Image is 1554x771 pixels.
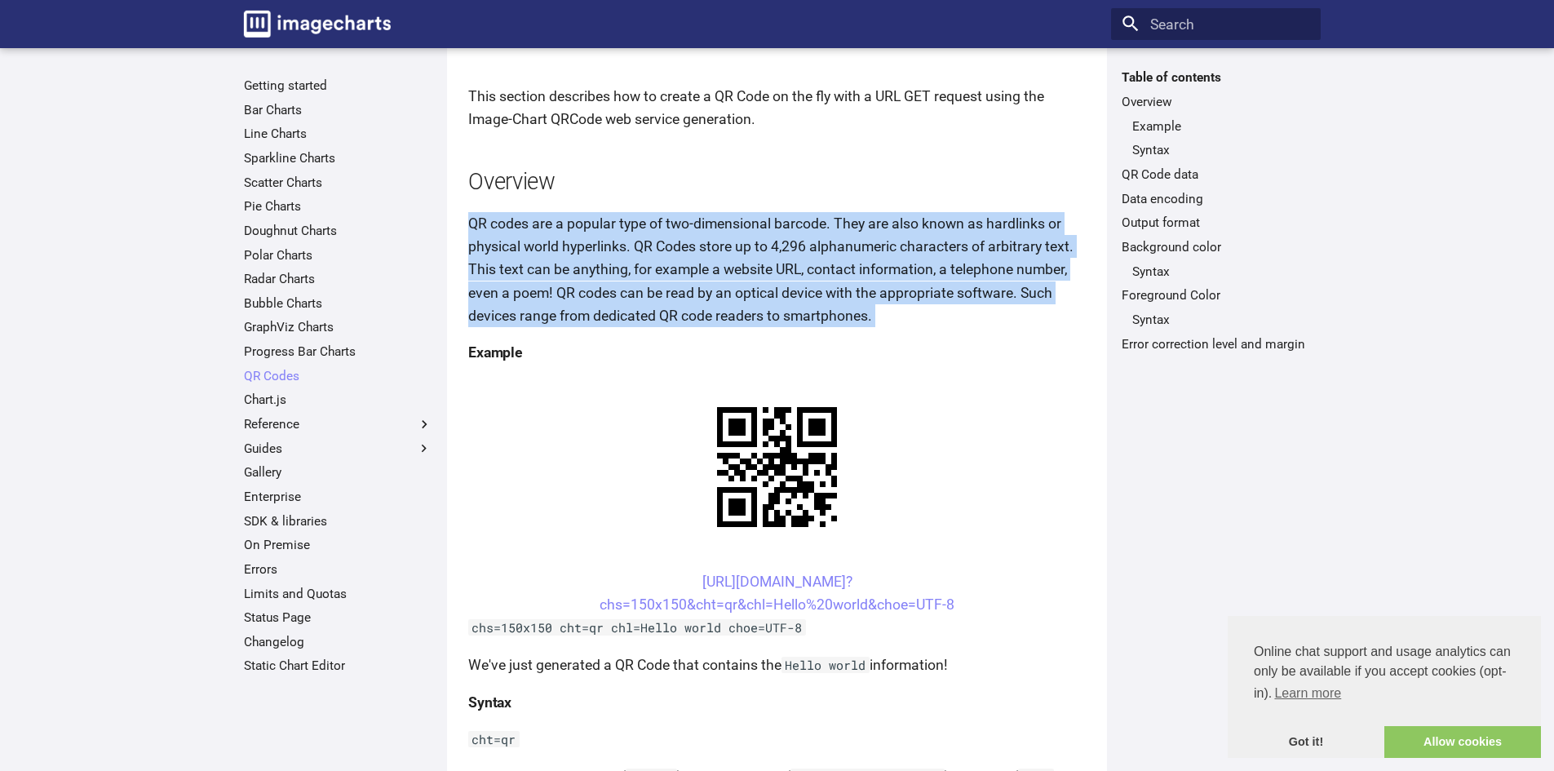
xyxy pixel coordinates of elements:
[244,78,432,94] a: Getting started
[1122,239,1310,255] a: Background color
[244,561,432,578] a: Errors
[1111,8,1321,41] input: Search
[244,368,432,384] a: QR Codes
[237,3,398,44] a: Image-Charts documentation
[244,126,432,142] a: Line Charts
[244,198,432,215] a: Pie Charts
[468,166,1086,198] h2: Overview
[1384,726,1541,759] a: allow cookies
[244,319,432,335] a: GraphViz Charts
[1228,616,1541,758] div: cookieconsent
[244,416,432,432] label: Reference
[1228,726,1384,759] a: dismiss cookie message
[244,489,432,505] a: Enterprise
[1122,191,1310,207] a: Data encoding
[1111,69,1321,352] nav: Table of contents
[468,85,1086,131] p: This section describes how to create a QR Code on the fly with a URL GET request using the Image-...
[1254,642,1515,706] span: Online chat support and usage analytics can only be available if you accept cookies (opt-in).
[244,11,391,38] img: logo
[244,634,432,650] a: Changelog
[1122,264,1310,280] nav: Background color
[1122,166,1310,183] a: QR Code data
[468,691,1086,714] h4: Syntax
[468,619,806,636] code: chs=150x150 cht=qr chl=Hello world choe=UTF-8
[1132,118,1310,135] a: Example
[688,379,866,556] img: chart
[244,343,432,360] a: Progress Bar Charts
[468,731,520,747] code: cht=qr
[244,271,432,287] a: Radar Charts
[244,150,432,166] a: Sparkline Charts
[1122,94,1310,110] a: Overview
[244,537,432,553] a: On Premise
[244,223,432,239] a: Doughnut Charts
[244,295,432,312] a: Bubble Charts
[1111,69,1321,86] label: Table of contents
[468,212,1086,327] p: QR codes are a popular type of two-dimensional barcode. They are also known as hardlinks or physi...
[244,175,432,191] a: Scatter Charts
[600,574,954,613] a: [URL][DOMAIN_NAME]?chs=150x150&cht=qr&chl=Hello%20world&choe=UTF-8
[244,464,432,481] a: Gallery
[244,247,432,264] a: Polar Charts
[1122,118,1310,159] nav: Overview
[468,341,1086,364] h4: Example
[244,392,432,408] a: Chart.js
[1132,142,1310,158] a: Syntax
[468,654,1086,676] p: We've just generated a QR Code that contains the information!
[781,657,870,673] code: Hello world
[244,586,432,602] a: Limits and Quotas
[1132,312,1310,328] a: Syntax
[1122,336,1310,352] a: Error correction level and margin
[244,102,432,118] a: Bar Charts
[1122,312,1310,328] nav: Foreground Color
[244,658,432,674] a: Static Chart Editor
[1272,681,1344,706] a: learn more about cookies
[1122,287,1310,304] a: Foreground Color
[244,441,432,457] label: Guides
[1132,264,1310,280] a: Syntax
[244,609,432,626] a: Status Page
[1122,215,1310,231] a: Output format
[244,513,432,530] a: SDK & libraries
